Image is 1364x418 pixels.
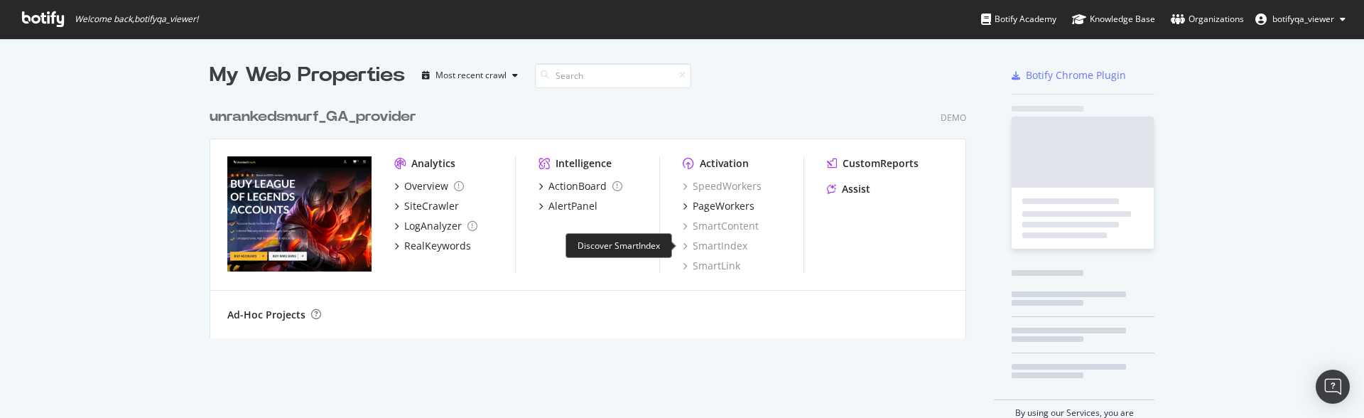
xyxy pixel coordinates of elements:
div: unrankedsmurf_GA_provider [210,107,416,127]
a: SpeedWorkers [683,179,762,193]
a: Assist [827,182,870,196]
span: botifyqa_viewer [1272,13,1334,25]
div: CustomReports [843,156,919,171]
div: Most recent crawl [435,71,507,80]
div: Assist [842,182,870,196]
a: Overview [394,179,464,193]
div: Botify Academy [981,12,1056,26]
a: LogAnalyzer [394,219,477,233]
button: botifyqa_viewer [1244,8,1357,31]
a: ActionBoard [538,179,622,193]
div: grid [210,90,978,338]
div: Demo [941,112,966,124]
div: ActionBoard [548,179,607,193]
div: AlertPanel [548,199,597,213]
div: Overview [404,179,448,193]
button: Most recent crawl [416,64,524,87]
img: unrankedsmurf_GA_provider [227,156,372,272]
div: PageWorkers [693,199,754,213]
a: AlertPanel [538,199,597,213]
div: Botify Chrome Plugin [1026,68,1126,82]
a: RealKeywords [394,239,471,253]
div: LogAnalyzer [404,219,462,233]
div: Analytics [411,156,455,171]
div: RealKeywords [404,239,471,253]
div: Ad-Hoc Projects [227,308,305,322]
div: Organizations [1171,12,1244,26]
div: My Web Properties [210,61,405,90]
input: Search [535,63,691,88]
a: PageWorkers [683,199,754,213]
a: Botify Chrome Plugin [1012,68,1126,82]
span: Welcome back, botifyqa_viewer ! [75,14,198,25]
a: CustomReports [827,156,919,171]
a: SmartLink [683,259,740,273]
div: Knowledge Base [1072,12,1155,26]
a: SmartIndex [683,239,747,253]
a: SiteCrawler [394,199,459,213]
div: Intelligence [556,156,612,171]
div: Open Intercom Messenger [1316,370,1350,404]
a: SmartContent [683,219,759,233]
div: SiteCrawler [404,199,459,213]
div: Activation [700,156,749,171]
a: unrankedsmurf_GA_provider [210,107,422,127]
div: Discover SmartIndex [565,233,672,258]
